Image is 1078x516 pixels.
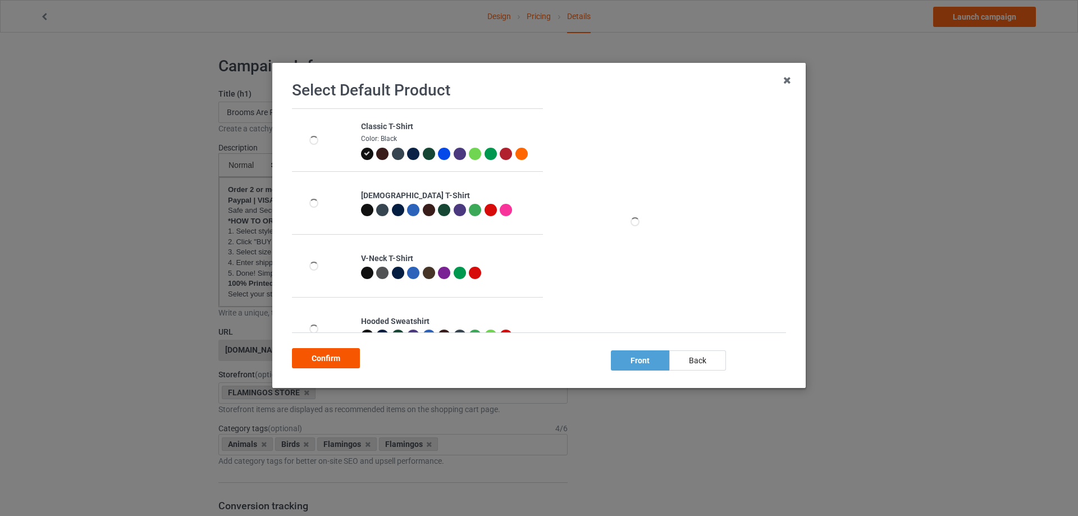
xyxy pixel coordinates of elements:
[292,80,786,101] h1: Select Default Product
[361,316,537,327] div: Hooded Sweatshirt
[669,350,726,371] div: back
[292,348,360,368] div: Confirm
[611,350,669,371] div: front
[361,190,537,202] div: [DEMOGRAPHIC_DATA] T-Shirt
[361,121,537,133] div: Classic T-Shirt
[361,253,537,264] div: V-Neck T-Shirt
[361,134,537,144] div: Color: Black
